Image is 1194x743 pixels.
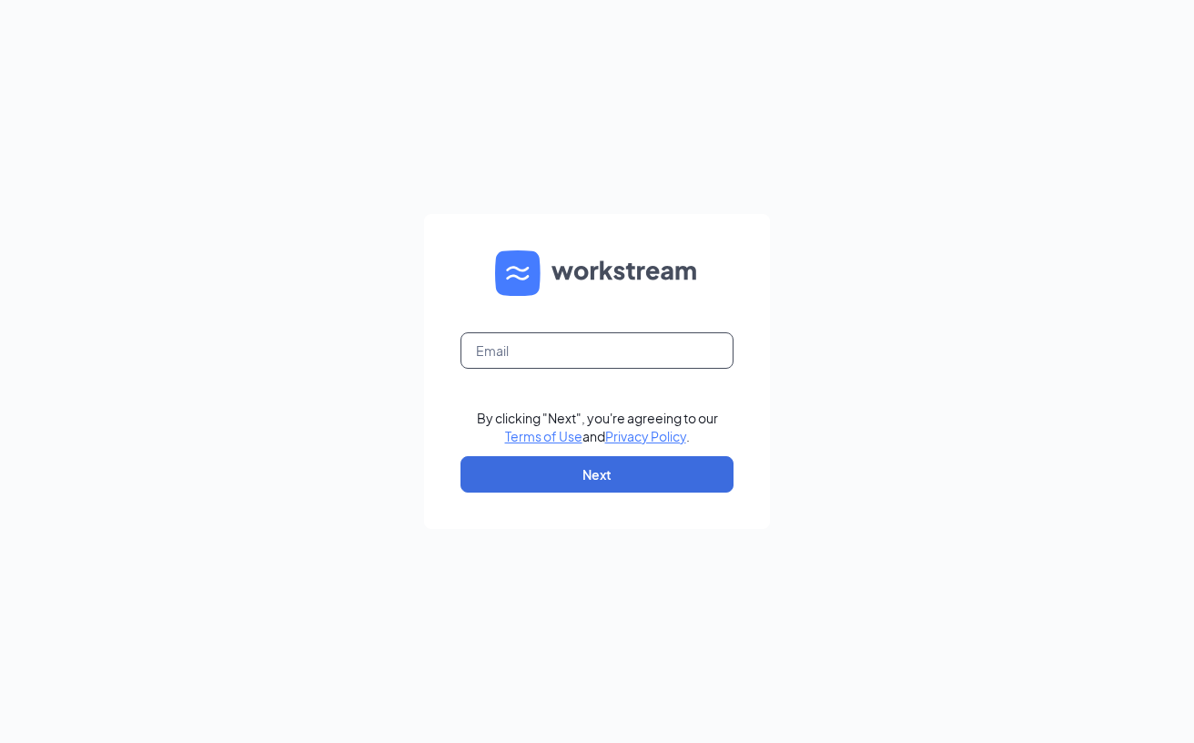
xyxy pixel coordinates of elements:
img: WS logo and Workstream text [495,250,699,296]
div: By clicking "Next", you're agreeing to our and . [477,409,718,445]
a: Terms of Use [505,428,582,444]
a: Privacy Policy [605,428,686,444]
button: Next [460,456,734,493]
input: Email [460,332,734,369]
